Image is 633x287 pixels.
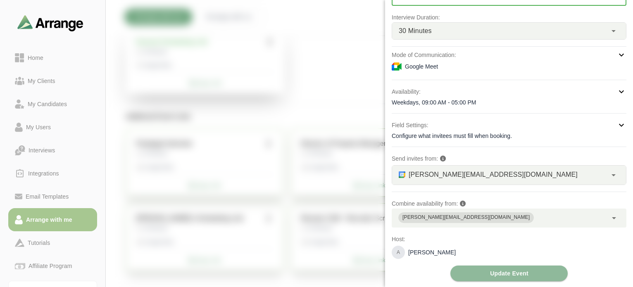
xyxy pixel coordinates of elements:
a: Integrations [8,162,97,185]
p: Interview Duration: [392,12,626,22]
a: Arrange with me [8,208,97,231]
div: Email Templates [22,192,72,202]
a: Affiliate Program [8,254,97,278]
button: Update Event [450,266,568,281]
div: My Users [23,122,54,132]
a: Home [8,46,97,69]
div: My Clients [24,76,59,86]
div: Google Meet [392,62,626,71]
img: arrangeai-name-small-logo.4d2b8aee.svg [17,15,83,31]
div: Weekdays, 09:00 AM - 05:00 PM [392,98,626,107]
a: My Clients [8,69,97,93]
p: [PERSON_NAME] [408,248,456,256]
p: Combine availability from: [392,199,626,209]
div: A [392,246,405,259]
span: 30 Minutes [399,26,432,36]
img: GOOGLE [399,171,405,178]
span: [PERSON_NAME][EMAIL_ADDRESS][DOMAIN_NAME] [409,169,578,180]
div: My Candidates [24,99,70,109]
p: Mode of Communication: [392,50,456,60]
div: Tutorials [24,238,53,248]
img: Meeting Mode Icon [392,62,402,71]
p: Field Settings: [392,120,428,130]
div: Affiliate Program [25,261,75,271]
p: Send invites from: [392,154,626,164]
a: Interviews [8,139,97,162]
a: Email Templates [8,185,97,208]
div: Arrange with me [23,215,76,225]
div: Configure what invitees must fill when booking. [392,132,626,140]
a: Tutorials [8,231,97,254]
a: My Users [8,116,97,139]
a: My Candidates [8,93,97,116]
div: Home [24,53,47,63]
p: Host: [392,234,626,244]
div: Interviews [25,145,58,155]
div: Integrations [25,168,62,178]
p: Availability: [392,87,421,97]
span: Update Event [490,266,528,281]
div: [PERSON_NAME][EMAIL_ADDRESS][DOMAIN_NAME] [402,213,530,222]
